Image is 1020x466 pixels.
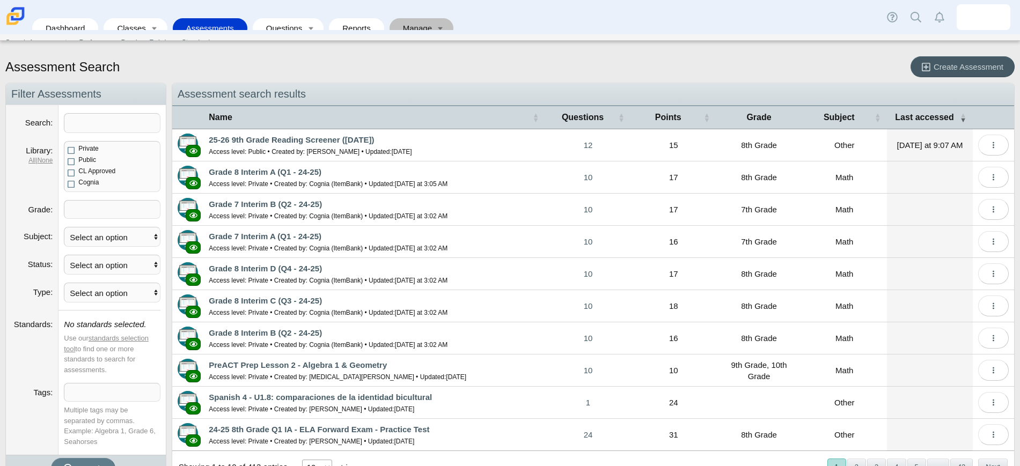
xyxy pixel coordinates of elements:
[802,354,887,387] td: Math
[209,296,322,305] a: Grade 8 Interim C (Q3 - 24-25)
[26,146,53,155] label: Library
[545,129,630,161] a: 12
[802,258,887,290] td: Math
[631,354,716,387] td: 10
[446,373,466,381] time: Sep 24, 2024 at 11:13 AM
[802,161,887,194] td: Math
[38,157,53,164] a: None
[631,322,716,354] td: 16
[178,359,198,379] img: type-advanced.svg
[178,166,198,186] img: type-advanced.svg
[395,180,447,188] time: Aug 26, 2025 at 3:05 AM
[960,106,966,129] span: Last accessed : Activate to remove sorting
[874,106,880,129] span: Subject : Activate to sort
[178,230,198,250] img: type-advanced.svg
[433,18,448,38] a: Toggle expanded
[109,18,146,38] a: Classes
[802,226,887,258] td: Math
[802,290,887,322] td: Math
[64,405,160,447] div: Multiple tags may be separated by commas. Example: Algebra 1, Grade 6, Seahorses
[209,199,322,209] a: Grade 7 Interim B (Q2 - 24-25)
[928,5,951,29] a: Alerts
[655,113,681,122] span: Points
[716,354,802,387] td: 9th Grade, 10th Grade
[978,167,1009,188] button: More options
[178,391,198,411] img: type-advanced.svg
[178,198,198,218] img: type-advanced.svg
[978,424,1009,445] button: More options
[978,392,1009,413] button: More options
[545,226,630,257] a: 10
[209,167,321,176] a: Grade 8 Interim A (Q1 - 24-25)
[978,231,1009,252] button: More options
[28,157,35,164] a: All
[978,199,1009,220] button: More options
[392,148,412,156] time: Jun 17, 2025 at 4:25 PM
[545,161,630,193] a: 10
[631,161,716,194] td: 17
[395,245,447,252] time: Aug 26, 2025 at 3:02 AM
[334,18,379,38] a: Reports
[395,277,447,284] time: Aug 26, 2025 at 3:02 AM
[24,232,53,241] label: Subject
[716,258,802,290] td: 8th Grade
[394,438,414,445] time: Aug 30, 2024 at 10:04 AM
[545,387,630,418] a: 1
[802,194,887,226] td: Math
[78,156,96,164] span: Public
[28,260,53,269] label: Status
[177,34,217,50] a: Standards
[64,320,146,329] i: No standards selected.
[532,106,539,129] span: Name : Activate to sort
[978,360,1009,381] button: More options
[64,333,160,375] div: Use our to find one or more standards to search for assessments.
[78,145,98,152] span: Private
[209,180,447,188] small: Access level: Private • Created by: Cognia (ItemBank) • Updated:
[395,18,433,38] a: Manage
[631,226,716,258] td: 16
[78,167,115,175] span: CL Approved
[631,387,716,419] td: 24
[209,113,232,122] span: Name
[178,423,198,443] img: type-advanced.svg
[824,113,855,122] span: Subject
[209,245,447,252] small: Access level: Private • Created by: Cognia (ItemBank) • Updated:
[802,129,887,161] td: Other
[545,290,630,322] a: 10
[209,360,387,369] a: PreACT Prep Lesson 2 - Algebra 1 & Geometry
[145,34,177,50] a: Rubrics
[11,156,53,165] dfn: |
[28,205,53,214] label: Grade
[746,113,771,122] span: Grade
[978,263,1009,284] button: More options
[4,5,27,27] img: Carmen School of Science & Technology
[978,295,1009,316] button: More options
[209,328,322,337] a: Grade 8 Interim B (Q2 - 24-25)
[209,393,432,402] a: Spanish 4 - U1.8: comparaciones de la identidad bicultural
[395,341,447,349] time: Aug 26, 2025 at 3:02 AM
[802,322,887,354] td: Math
[1,34,75,50] a: Search Assessments
[209,212,447,220] small: Access level: Private • Created by: Cognia (ItemBank) • Updated:
[562,113,604,122] span: Questions
[975,9,992,26] img: ryan.miller.3kvJtI
[716,161,802,194] td: 8th Grade
[64,200,160,219] tags: ​
[5,58,120,76] h1: Assessment Search
[209,438,414,445] small: Access level: Private • Created by: [PERSON_NAME] • Updated:
[716,226,802,258] td: 7th Grade
[978,328,1009,349] button: More options
[303,18,318,38] a: Toggle expanded
[631,258,716,290] td: 17
[209,148,412,156] small: Access level: Public • Created by: [PERSON_NAME] • Updated:
[631,290,716,322] td: 18
[631,194,716,226] td: 17
[631,419,716,451] td: 31
[25,118,53,127] label: Search
[545,354,630,386] a: 10
[6,83,166,105] h2: Filter Assessments
[209,264,322,273] a: Grade 8 Interim D (Q4 - 24-25)
[38,18,93,38] a: Dashboard
[147,18,162,38] a: Toggle expanded
[75,34,145,50] a: Performance Bands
